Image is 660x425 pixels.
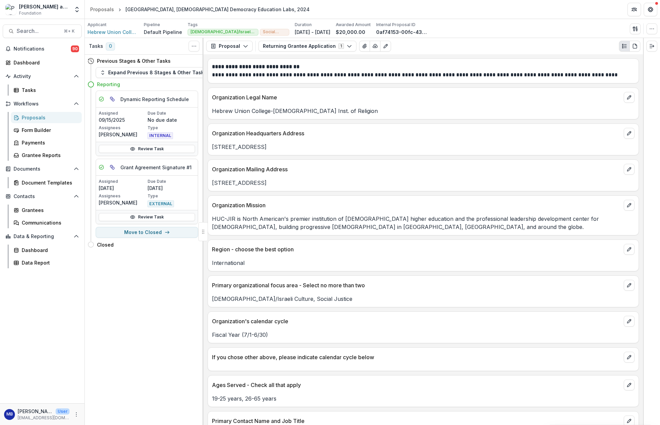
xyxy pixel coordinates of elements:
button: Returning Grantee Application1 [258,41,356,52]
button: Toggle View Cancelled Tasks [189,41,199,52]
p: $20,000.00 [336,28,365,36]
button: View Attached Files [359,41,370,52]
p: [DEMOGRAPHIC_DATA]/Israeli Culture, Social Justice [212,295,635,303]
div: Grantees [22,207,76,214]
p: Region - choose the best option [212,245,621,253]
span: 90 [71,45,79,52]
button: Plaintext view [619,41,630,52]
button: Open Contacts [3,191,82,202]
p: Default Pipeline [144,28,182,36]
a: Grantee Reports [11,150,82,161]
p: Type [148,125,195,131]
p: 0af74153-00fc-43a8-98e9-750f36092dd4 [376,28,427,36]
div: Dashboard [22,247,76,254]
button: edit [624,316,635,327]
button: View dependent tasks [107,162,118,173]
span: Search... [17,28,60,34]
p: Organization Legal Name [212,93,621,101]
p: [DATE] [99,185,146,192]
div: Payments [22,139,76,146]
img: Philip and Muriel Berman Foundation [5,4,16,15]
a: Review Task [99,213,195,221]
span: [DEMOGRAPHIC_DATA]/Israeli Culture [191,30,255,34]
div: [GEOGRAPHIC_DATA], [DEMOGRAPHIC_DATA] Democracy Education Labs, 2024 [125,6,310,13]
p: Due Date [148,110,195,116]
p: Awarded Amount [336,22,371,28]
div: [PERSON_NAME] and [PERSON_NAME] Foundation [19,3,70,10]
p: User [56,408,70,414]
span: Contacts [14,194,71,199]
p: Type [148,193,195,199]
h5: Grant Agreement Signature #1 [120,164,192,171]
div: Tasks [22,86,76,94]
a: Document Templates [11,177,82,188]
div: Communications [22,219,76,226]
button: Open Workflows [3,98,82,109]
span: 0 [106,42,115,51]
button: Partners [627,3,641,16]
p: [STREET_ADDRESS] [212,143,635,151]
p: Assignees [99,125,146,131]
p: [DATE] [148,185,195,192]
button: Expand Previous 8 Stages & Other Tasks [96,67,211,78]
button: More [72,410,80,419]
div: Grantee Reports [22,152,76,159]
h4: Closed [97,241,114,248]
a: Communications [11,217,82,228]
span: EXTERNAL [148,200,174,207]
div: Proposals [22,114,76,121]
button: edit [624,352,635,363]
button: Open Activity [3,71,82,82]
p: Organization's calendar cycle [212,317,621,325]
span: Notifications [14,46,71,52]
a: Hebrew Union College-[DEMOGRAPHIC_DATA] Inst. of Religion [88,28,138,36]
h4: Previous Stages & Other Tasks [97,57,171,64]
span: Social Justice [263,30,286,34]
p: [PERSON_NAME] [99,131,146,138]
p: Pipeline [144,22,160,28]
button: Open entity switcher [72,3,82,16]
a: Dashboard [11,245,82,256]
button: Notifications90 [3,43,82,54]
span: Data & Reporting [14,234,71,239]
p: [PERSON_NAME] [18,408,53,415]
button: PDF view [629,41,640,52]
a: Proposals [88,4,117,14]
p: Assigned [99,110,146,116]
span: Foundation [19,10,41,16]
p: Primary Contact Name and Job Title [212,417,621,425]
button: Move to Closed [96,227,198,238]
p: Fiscal Year (7/1-6/30) [212,331,635,339]
a: Data Report [11,257,82,268]
div: Form Builder [22,127,76,134]
a: Proposals [11,112,82,123]
button: Search... [3,24,82,38]
p: International [212,259,635,267]
span: Workflows [14,101,71,107]
p: Hebrew Union College-[DEMOGRAPHIC_DATA] Inst. of Religion [212,107,635,115]
p: Duration [295,22,312,28]
p: Assigned [99,178,146,185]
p: Applicant [88,22,106,28]
a: Form Builder [11,124,82,136]
h5: Dynamic Reporting Schedule [120,96,189,103]
div: Data Report [22,259,76,266]
p: Due Date [148,178,195,185]
button: edit [624,200,635,211]
span: Activity [14,74,71,79]
p: [DATE] - [DATE] [295,28,330,36]
p: Primary organizational focus area - Select no more than two [212,281,621,289]
p: 19-25 years, 26-65 years [212,394,635,403]
p: [PERSON_NAME] [99,199,146,206]
p: No due date [148,116,195,123]
div: Proposals [90,6,114,13]
a: Grantees [11,205,82,216]
a: Dashboard [3,57,82,68]
p: Ages Served - Check all that apply [212,381,621,389]
button: edit [624,244,635,255]
button: Proposal [206,41,253,52]
p: Internal Proposal ID [376,22,415,28]
p: [EMAIL_ADDRESS][DOMAIN_NAME] [18,415,70,421]
button: Expand right [646,41,657,52]
button: edit [624,164,635,175]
